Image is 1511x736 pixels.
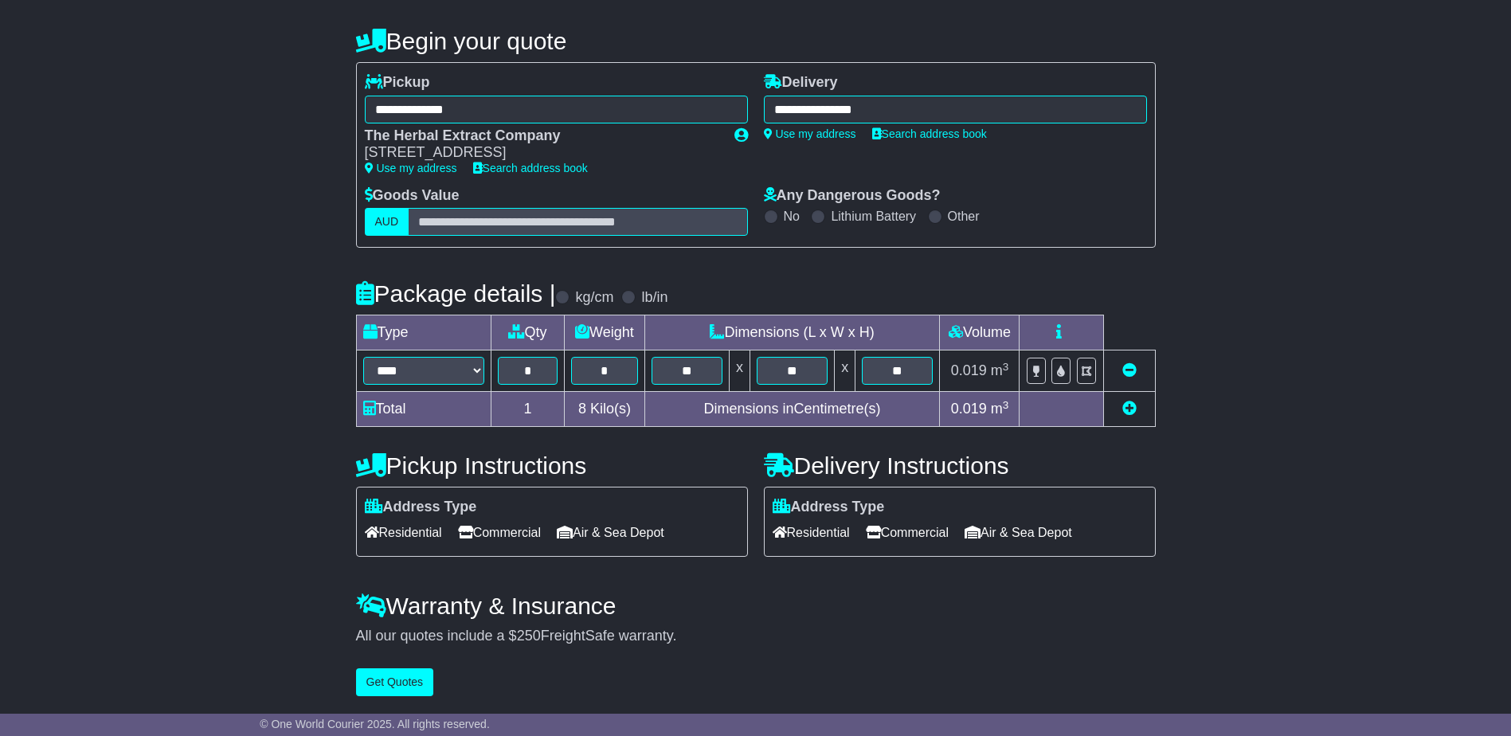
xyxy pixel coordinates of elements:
label: Address Type [773,499,885,516]
span: 0.019 [951,401,987,417]
td: Type [356,315,491,350]
span: Air & Sea Depot [965,520,1072,545]
label: AUD [365,208,409,236]
div: All our quotes include a $ FreightSafe warranty. [356,628,1156,645]
div: [STREET_ADDRESS] [365,144,718,162]
td: Volume [940,315,1020,350]
label: Lithium Battery [831,209,916,224]
label: Goods Value [365,187,460,205]
span: Residential [773,520,850,545]
label: Any Dangerous Goods? [764,187,941,205]
label: Pickup [365,74,430,92]
td: Kilo(s) [565,392,645,427]
span: 250 [517,628,541,644]
button: Get Quotes [356,668,434,696]
a: Use my address [365,162,457,174]
a: Remove this item [1122,362,1137,378]
a: Search address book [872,127,987,140]
label: Delivery [764,74,838,92]
span: 0.019 [951,362,987,378]
h4: Begin your quote [356,28,1156,54]
a: Search address book [473,162,588,174]
label: Address Type [365,499,477,516]
label: Other [948,209,980,224]
a: Add new item [1122,401,1137,417]
td: Dimensions in Centimetre(s) [644,392,940,427]
label: kg/cm [575,289,613,307]
sup: 3 [1003,361,1009,373]
td: Dimensions (L x W x H) [644,315,940,350]
span: Commercial [866,520,949,545]
td: x [729,350,750,392]
td: x [835,350,855,392]
label: No [784,209,800,224]
div: The Herbal Extract Company [365,127,718,145]
td: 1 [491,392,565,427]
h4: Warranty & Insurance [356,593,1156,619]
td: Qty [491,315,565,350]
h4: Pickup Instructions [356,452,748,479]
span: m [991,401,1009,417]
span: Air & Sea Depot [557,520,664,545]
span: © One World Courier 2025. All rights reserved. [260,718,490,730]
td: Total [356,392,491,427]
label: lb/in [641,289,667,307]
td: Weight [565,315,645,350]
sup: 3 [1003,399,1009,411]
span: Commercial [458,520,541,545]
a: Use my address [764,127,856,140]
span: 8 [578,401,586,417]
span: m [991,362,1009,378]
span: Residential [365,520,442,545]
h4: Delivery Instructions [764,452,1156,479]
h4: Package details | [356,280,556,307]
